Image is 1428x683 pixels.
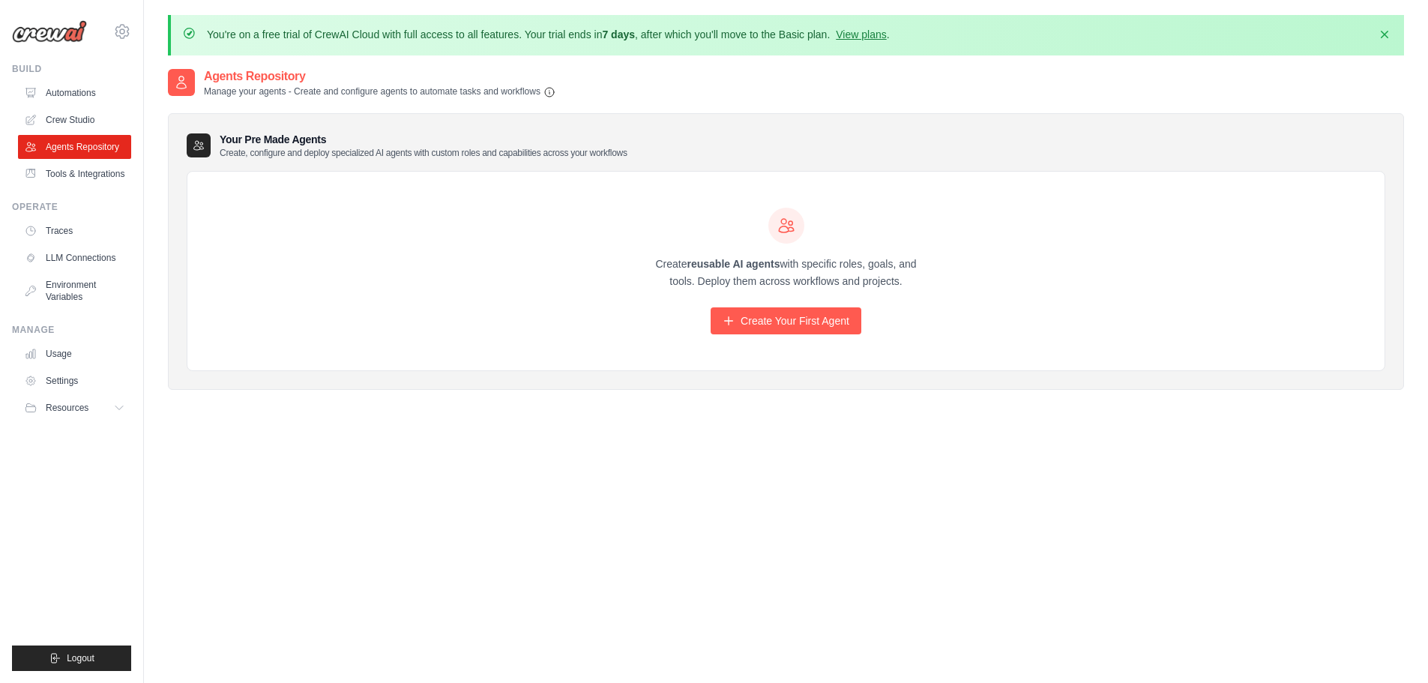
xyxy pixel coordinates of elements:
[12,201,131,213] div: Operate
[836,28,886,40] a: View plans
[18,219,131,243] a: Traces
[18,273,131,309] a: Environment Variables
[12,20,87,43] img: Logo
[67,652,94,664] span: Logout
[18,246,131,270] a: LLM Connections
[204,85,555,98] p: Manage your agents - Create and configure agents to automate tasks and workflows
[18,369,131,393] a: Settings
[204,67,555,85] h2: Agents Repository
[687,258,780,270] strong: reusable AI agents
[46,402,88,414] span: Resources
[18,342,131,366] a: Usage
[642,256,930,290] p: Create with specific roles, goals, and tools. Deploy them across workflows and projects.
[207,27,890,42] p: You're on a free trial of CrewAI Cloud with full access to all features. Your trial ends in , aft...
[220,147,627,159] p: Create, configure and deploy specialized AI agents with custom roles and capabilities across your...
[18,108,131,132] a: Crew Studio
[18,396,131,420] button: Resources
[220,132,627,159] h3: Your Pre Made Agents
[12,646,131,671] button: Logout
[602,28,635,40] strong: 7 days
[12,324,131,336] div: Manage
[18,162,131,186] a: Tools & Integrations
[18,135,131,159] a: Agents Repository
[18,81,131,105] a: Automations
[711,307,861,334] a: Create Your First Agent
[12,63,131,75] div: Build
